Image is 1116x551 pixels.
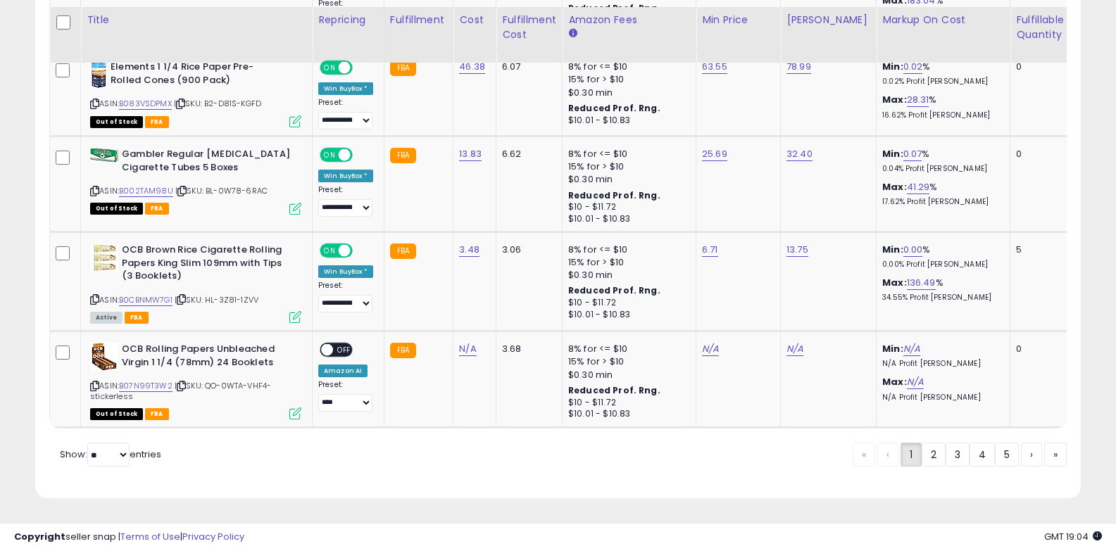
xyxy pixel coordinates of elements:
a: N/A [459,342,476,356]
div: $0.30 min [568,369,685,381]
a: 136.49 [907,276,936,290]
span: | SKU: B2-D81S-KGFD [174,98,261,109]
b: Elements 1 1/4 Rice Paper Pre-Rolled Cones (900 Pack) [111,61,282,90]
span: All listings currently available for purchase on Amazon [90,312,123,324]
div: 15% for > $10 [568,73,685,86]
a: 13.75 [786,243,808,257]
div: $10.01 - $10.83 [568,213,685,225]
a: 13.83 [459,147,482,161]
div: 3.06 [502,243,551,256]
div: Amazon Fees [568,13,690,27]
div: $10.01 - $10.83 [568,408,685,420]
div: Cost [459,13,490,27]
img: 51i7Wd5jNFL._SL40_.jpg [90,343,118,371]
div: Preset: [318,185,373,217]
span: OFF [351,149,373,161]
div: seller snap | | [14,531,244,544]
p: 0.04% Profit [PERSON_NAME] [882,164,999,174]
div: $0.30 min [568,87,685,99]
a: B002TAM98U [119,185,173,197]
div: 8% for <= $10 [568,148,685,160]
b: OCB Brown Rice Cigarette Rolling Papers King Slim 109mm with Tips (3 Booklets) [122,243,293,286]
span: | SKU: HL-3Z81-1ZVV [175,294,258,305]
div: Fulfillment [390,13,447,27]
p: 16.62% Profit [PERSON_NAME] [882,110,999,120]
div: 15% for > $10 [568,355,685,368]
a: N/A [907,375,924,389]
b: Max: [882,180,907,194]
div: Amazon AI [318,365,368,377]
small: FBA [390,343,416,358]
div: % [882,148,999,174]
p: N/A Profit [PERSON_NAME] [882,393,999,403]
a: N/A [786,342,803,356]
span: Show: entries [60,448,161,461]
b: Reduced Prof. Rng. [568,284,660,296]
p: 0.02% Profit [PERSON_NAME] [882,77,999,87]
div: 6.62 [502,148,551,160]
div: Win BuyBox * [318,170,373,182]
a: B0CBNMW7G1 [119,294,173,306]
b: Min: [882,147,903,160]
a: 2 [922,443,946,467]
a: 4 [970,443,995,467]
a: 78.99 [786,60,811,74]
div: % [882,277,999,303]
span: 2025-09-12 19:04 GMT [1044,530,1102,543]
div: $10 - $11.72 [568,397,685,409]
a: 46.38 [459,60,485,74]
img: 51pH1iFeCiL._SL40_.jpg [90,243,118,272]
p: N/A Profit [PERSON_NAME] [882,359,999,369]
a: 0.00 [903,243,923,257]
div: % [882,181,999,207]
div: 8% for <= $10 [568,61,685,73]
span: OFF [351,62,373,74]
p: 0.00% Profit [PERSON_NAME] [882,260,999,270]
div: % [882,243,999,270]
div: $0.30 min [568,173,685,186]
b: Min: [882,60,903,73]
b: Gambler Regular [MEDICAL_DATA] Cigarette Tubes 5 Boxes [122,148,293,177]
div: 15% for > $10 [568,256,685,269]
strong: Copyright [14,530,65,543]
div: 5 [1016,243,1060,256]
div: 8% for <= $10 [568,343,685,355]
a: N/A [903,342,920,356]
b: Reduced Prof. Rng. [568,102,660,114]
div: 15% for > $10 [568,160,685,173]
div: Win BuyBox * [318,82,373,95]
a: 25.69 [702,147,727,161]
div: 8% for <= $10 [568,243,685,256]
div: Title [87,13,306,27]
a: 0.07 [903,147,922,161]
img: 41xylDMNDzL._SL40_.jpg [90,148,118,163]
div: 6.07 [502,61,551,73]
span: All listings that are currently out of stock and unavailable for purchase on Amazon [90,408,143,420]
div: Preset: [318,380,373,412]
b: Max: [882,93,907,106]
a: 3 [946,443,970,467]
span: » [1053,448,1058,462]
span: | SKU: QO-0WTA-VHF4-stickerless [90,380,271,401]
span: FBA [145,116,169,128]
span: All listings that are currently out of stock and unavailable for purchase on Amazon [90,203,143,215]
b: Max: [882,375,907,388]
div: 3.68 [502,343,551,355]
b: Reduced Prof. Rng. [568,189,660,201]
a: 63.55 [702,60,727,74]
a: B083VSDPMX [119,98,172,110]
div: Preset: [318,281,373,312]
b: Reduced Prof. Rng. [568,2,660,14]
div: $0.30 min [568,269,685,281]
div: % [882,61,999,87]
b: Min: [882,243,903,256]
small: FBA [390,243,416,259]
div: Repricing [318,13,378,27]
div: ASIN: [90,61,301,126]
div: Fulfillment Cost [502,13,556,42]
div: [PERSON_NAME] [786,13,870,27]
div: $10.01 - $10.83 [568,115,685,127]
a: 28.31 [907,93,929,107]
span: All listings that are currently out of stock and unavailable for purchase on Amazon [90,116,143,128]
div: Fulfillable Quantity [1016,13,1065,42]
